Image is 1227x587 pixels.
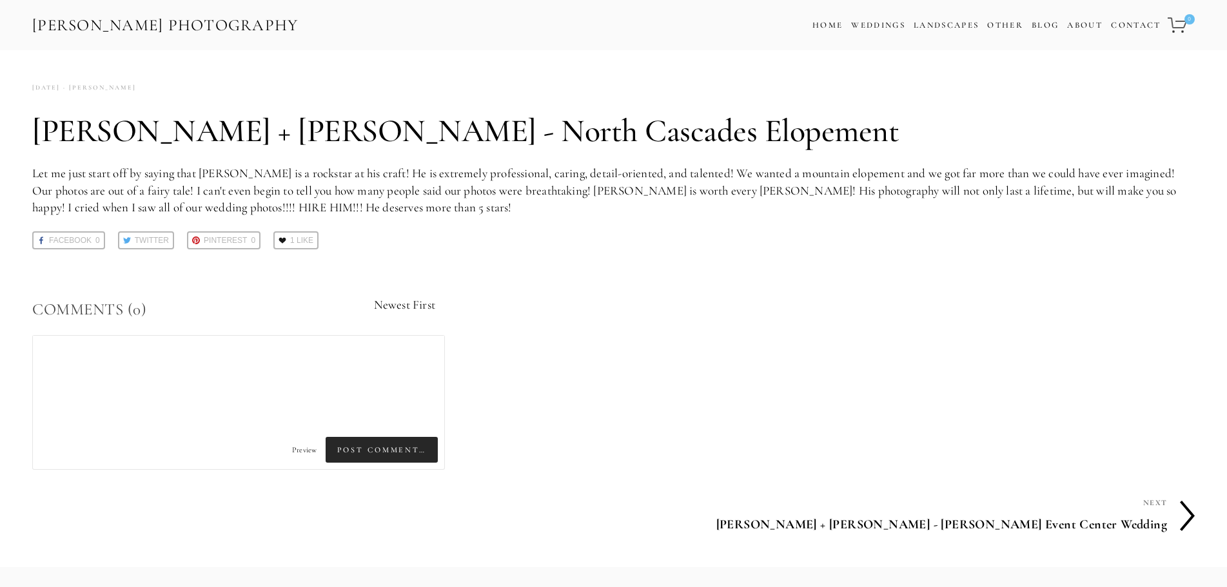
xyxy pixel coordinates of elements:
[812,16,843,35] a: Home
[1032,16,1059,35] a: Blog
[1067,16,1103,35] a: About
[614,494,1168,511] div: Next
[251,233,255,248] span: 0
[32,231,105,249] a: Facebook0
[1111,16,1161,35] a: Contact
[49,233,92,248] span: Facebook
[987,20,1023,30] a: Other
[32,300,146,319] span: Comments (0)
[32,79,60,97] time: [DATE]
[204,233,247,248] span: Pinterest
[187,231,260,249] a: Pinterest0
[914,20,979,30] a: Landscapes
[60,79,136,97] a: [PERSON_NAME]
[273,231,319,249] a: 1 Like
[326,437,438,463] span: Post Comment…
[290,233,313,248] span: 1 Like
[32,111,1195,150] h1: [PERSON_NAME] + [PERSON_NAME] - North Cascades Elopement
[118,231,174,249] a: Twitter
[1166,10,1196,41] a: 0 items in cart
[32,165,1195,217] p: Let me just start off by saying that [PERSON_NAME] is a rockstar at his craft! He is extremely pr...
[614,511,1168,538] h4: [PERSON_NAME] + [PERSON_NAME] - [PERSON_NAME] Event Center Wedding
[614,494,1195,538] a: Next [PERSON_NAME] + [PERSON_NAME] - [PERSON_NAME] Event Center Wedding
[1184,14,1195,24] span: 0
[135,233,169,248] span: Twitter
[95,233,100,248] span: 0
[292,445,317,454] span: Preview
[31,11,300,40] a: [PERSON_NAME] Photography
[851,20,905,30] a: Weddings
